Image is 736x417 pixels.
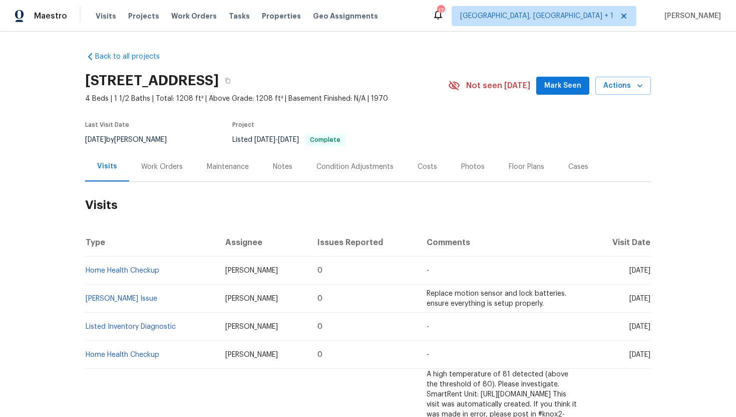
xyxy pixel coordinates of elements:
[207,162,249,172] div: Maintenance
[418,162,437,172] div: Costs
[509,162,544,172] div: Floor Plans
[317,351,322,358] span: 0
[86,351,159,358] a: Home Health Checkup
[273,162,292,172] div: Notes
[437,6,444,16] div: 17
[427,267,429,274] span: -
[86,295,157,302] a: [PERSON_NAME] Issue
[595,77,651,95] button: Actions
[254,136,299,143] span: -
[225,351,278,358] span: [PERSON_NAME]
[262,11,301,21] span: Properties
[461,162,485,172] div: Photos
[219,72,237,90] button: Copy Address
[254,136,275,143] span: [DATE]
[568,162,588,172] div: Cases
[85,182,651,229] h2: Visits
[316,162,394,172] div: Condition Adjustments
[128,11,159,21] span: Projects
[603,80,643,92] span: Actions
[629,295,650,302] span: [DATE]
[544,80,581,92] span: Mark Seen
[629,323,650,330] span: [DATE]
[141,162,183,172] div: Work Orders
[225,323,278,330] span: [PERSON_NAME]
[171,11,217,21] span: Work Orders
[660,11,721,21] span: [PERSON_NAME]
[427,323,429,330] span: -
[86,323,176,330] a: Listed Inventory Diagnostic
[86,267,159,274] a: Home Health Checkup
[588,229,651,257] th: Visit Date
[313,11,378,21] span: Geo Assignments
[317,295,322,302] span: 0
[34,11,67,21] span: Maestro
[97,161,117,171] div: Visits
[96,11,116,21] span: Visits
[309,229,419,257] th: Issues Reported
[419,229,588,257] th: Comments
[85,94,448,104] span: 4 Beds | 1 1/2 Baths | Total: 1208 ft² | Above Grade: 1208 ft² | Basement Finished: N/A | 1970
[232,136,345,143] span: Listed
[317,323,322,330] span: 0
[85,136,106,143] span: [DATE]
[85,52,181,62] a: Back to all projects
[460,11,613,21] span: [GEOGRAPHIC_DATA], [GEOGRAPHIC_DATA] + 1
[629,351,650,358] span: [DATE]
[536,77,589,95] button: Mark Seen
[278,136,299,143] span: [DATE]
[85,134,179,146] div: by [PERSON_NAME]
[232,122,254,128] span: Project
[225,267,278,274] span: [PERSON_NAME]
[317,267,322,274] span: 0
[427,290,566,307] span: Replace motion sensor and lock batteries. ensure everything is setup properly.
[217,229,309,257] th: Assignee
[629,267,650,274] span: [DATE]
[85,122,129,128] span: Last Visit Date
[466,81,530,91] span: Not seen [DATE]
[306,137,344,143] span: Complete
[427,351,429,358] span: -
[225,295,278,302] span: [PERSON_NAME]
[229,13,250,20] span: Tasks
[85,76,219,86] h2: [STREET_ADDRESS]
[85,229,217,257] th: Type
